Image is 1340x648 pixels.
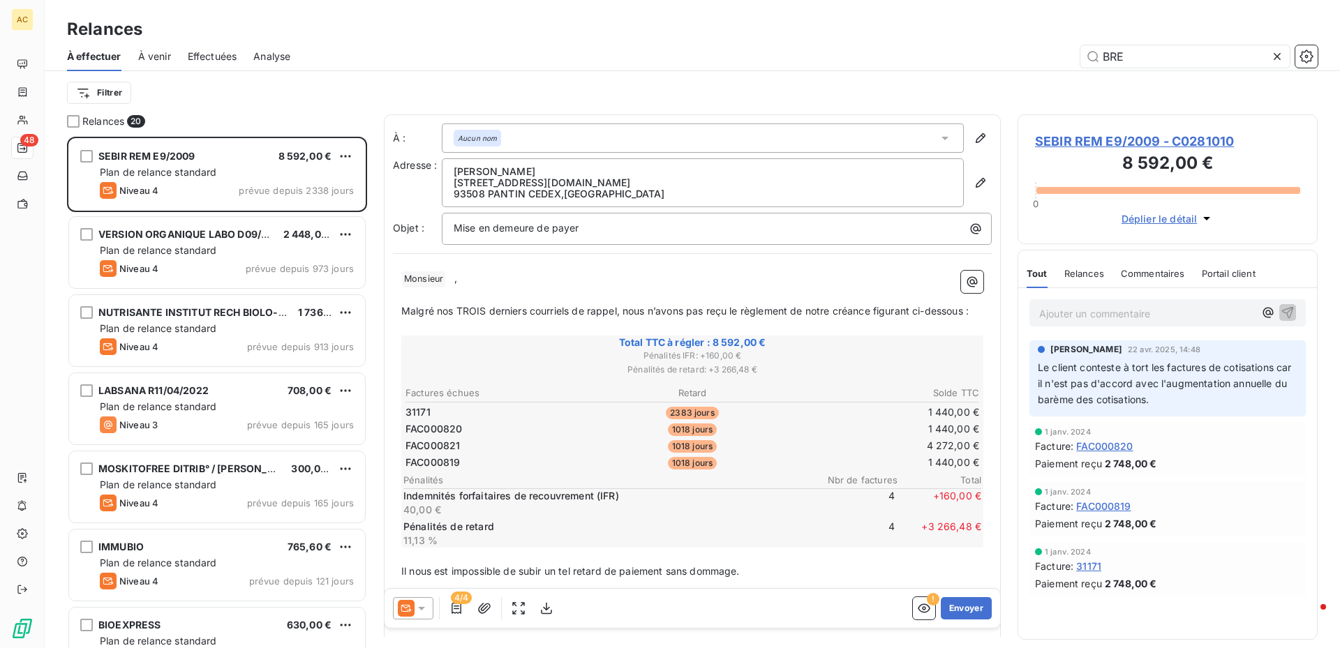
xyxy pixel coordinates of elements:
[283,228,337,240] span: 2 448,00 €
[291,462,336,474] span: 300,00 €
[119,263,158,274] span: Niveau 4
[811,520,895,548] span: 4
[1080,45,1290,68] input: Rechercher
[98,228,290,240] span: VERSION ORGANIQUE LABO D09/02/23
[100,635,217,647] span: Plan de relance standard
[1105,456,1157,471] span: 2 748,00 €
[1076,559,1101,573] span: 31171
[1076,499,1131,513] span: FAC000819
[98,306,383,318] span: NUTRISANTE INSTITUT RECH BIOLO-HAVEA COMMERCIAL
[100,400,217,412] span: Plan de relance standard
[454,188,952,199] p: 93508 PANTIN CEDEX , [GEOGRAPHIC_DATA]
[1121,268,1185,279] span: Commentaires
[405,422,462,436] span: FAC000820
[668,440,717,453] span: 1018 jours
[67,82,131,104] button: Filtrer
[98,384,209,396] span: LABSANA R11/04/2022
[451,592,472,604] span: 4/4
[1076,439,1133,453] span: FAC000820
[1035,559,1073,573] span: Facture :
[814,474,898,485] span: Nbr de factures
[1035,151,1300,179] h3: 8 592,00 €
[1035,576,1102,591] span: Paiement reçu
[127,115,144,128] span: 20
[597,386,787,400] th: Retard
[403,363,981,376] span: Pénalités de retard : + 3 266,48 €
[454,177,952,188] p: [STREET_ADDRESS][DOMAIN_NAME]
[20,134,38,146] span: 48
[1045,488,1091,496] span: 1 janv. 2024
[247,341,354,352] span: prévue depuis 913 jours
[247,497,354,508] span: prévue depuis 165 jours
[288,384,332,396] span: 708,00 €
[253,50,290,63] span: Analyse
[67,137,367,648] div: grid
[1035,132,1300,151] span: SEBIR REM E9/2009 - C0281010
[1293,601,1326,634] iframe: Intercom live chat
[405,386,595,400] th: Factures échues
[454,222,579,234] span: Mise en demeure de payer
[246,263,354,274] span: prévue depuis 973 jours
[454,166,952,177] p: [PERSON_NAME]
[403,474,814,485] span: Pénalités
[1035,456,1102,471] span: Paiement reçu
[1033,198,1038,209] span: 0
[401,305,969,317] span: Malgré nos TROIS derniers courriels de rappel, nous n’avons pas reçu le règlement de notre créanc...
[119,419,158,430] span: Niveau 3
[668,457,717,469] span: 1018 jours
[393,222,424,234] span: Objet :
[789,405,980,420] td: 1 440,00 €
[789,455,980,470] td: 1 440,00 €
[1202,268,1256,279] span: Portail client
[98,619,161,631] span: BIOEXPRESS
[1038,361,1295,405] span: Le client conteste à tort les factures de cotisations car il n'est pas d'accord avec l'augmentati...
[119,575,158,587] span: Niveau 4
[405,439,460,453] span: FAC000821
[67,17,142,42] h3: Relances
[188,50,237,63] span: Effectuées
[1064,268,1104,279] span: Relances
[898,489,981,517] span: + 160,00 €
[789,421,980,437] td: 1 440,00 €
[98,462,301,474] span: MOSKITOFREE DITRIB° / [PERSON_NAME]
[249,575,354,587] span: prévue depuis 121 jours
[403,520,808,534] p: Pénalités de retard
[1105,516,1157,531] span: 2 748,00 €
[403,349,981,362] span: Pénalités IFR : + 160,00 €
[100,479,217,490] span: Plan de relance standard
[454,272,457,284] span: ,
[405,455,460,469] span: FAC000819
[458,133,497,143] em: Aucun nom
[401,565,740,577] span: Il nous est impossible de subir un tel retard de paiement sans dommage.
[298,306,349,318] span: 1 736,40 €
[789,386,980,400] th: Solde TTC
[1122,211,1198,226] span: Déplier le détail
[119,497,158,508] span: Niveau 4
[393,131,442,145] label: À :
[403,336,981,349] span: Total TTC à régler : 8 592,00 €
[278,150,332,162] span: 8 592,00 €
[1045,428,1091,436] span: 1 janv. 2024
[1045,548,1091,556] span: 1 janv. 2024
[100,322,217,334] span: Plan de relance standard
[98,150,195,162] span: SEBIR REM E9/2009
[119,341,158,352] span: Niveau 4
[405,405,431,419] span: 31171
[898,474,981,485] span: Total
[403,534,808,548] p: 11,13 %
[11,8,33,31] div: AC
[67,50,121,63] span: À effectuer
[138,50,171,63] span: À venir
[789,438,980,453] td: 4 272,00 €
[247,419,354,430] span: prévue depuis 165 jours
[941,597,992,619] button: Envoyer
[1050,343,1122,356] span: [PERSON_NAME]
[403,489,808,503] p: Indemnités forfaitaires de recouvrement (IFR)
[1035,516,1102,531] span: Paiement reçu
[668,423,717,436] span: 1018 jours
[811,489,895,517] span: 4
[666,407,719,419] span: 2383 jours
[100,244,217,256] span: Plan de relance standard
[1128,345,1200,354] span: 22 avr. 2025, 14:48
[402,271,445,287] span: Monsieur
